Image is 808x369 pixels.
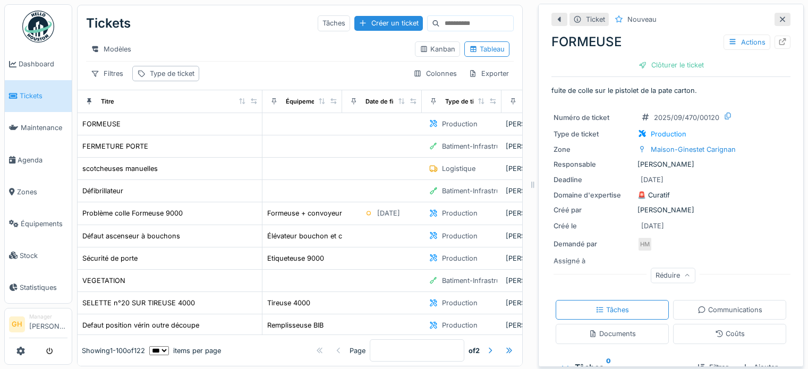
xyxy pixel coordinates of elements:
div: Production [442,231,478,241]
div: Kanban [420,44,455,54]
div: FERMETURE PORTE [82,141,148,151]
div: Créer un ticket [354,16,423,30]
a: Maintenance [5,112,72,144]
a: Zones [5,176,72,208]
a: Agenda [5,144,72,176]
span: Statistiques [20,282,67,293]
div: Coûts [715,329,745,339]
span: Agenda [18,155,67,165]
div: 2025/09/470/00120 [654,113,719,123]
div: Remplisseuse BIB [267,320,324,330]
div: [PERSON_NAME] [506,186,577,196]
div: [DATE] [377,208,400,218]
a: Équipements [5,208,72,239]
span: Équipements [21,219,67,229]
div: Créé par [554,205,633,215]
div: FORMEUSE [82,119,121,129]
div: FORMEUSE [551,32,790,52]
div: HM [637,237,652,252]
div: Actions [724,35,770,50]
div: [PERSON_NAME] [506,164,577,174]
div: scotcheuses manuelles [82,164,158,174]
p: fuite de colle sur le pistolet de la pate carton. [551,85,790,96]
div: [DATE] [641,175,664,185]
div: Zone [554,144,633,155]
div: VEGETATION [82,276,125,286]
a: Tickets [5,80,72,112]
span: Stock [20,251,67,261]
div: Problème colle Formeuse 9000 [82,208,183,218]
div: [PERSON_NAME] [506,141,577,151]
div: Sécurité de porte [82,253,138,263]
div: Type de ticket [554,129,633,139]
div: Tickets [86,10,131,37]
div: Production [442,320,478,330]
span: Zones [17,187,67,197]
div: SELETTE n°20 SUR TIREUSE 4000 [82,298,195,308]
a: Statistiques [5,271,72,303]
div: Batiment-Infrastructure [442,141,517,151]
div: Batiment-Infrastructure [442,186,517,196]
div: [PERSON_NAME] [554,159,788,169]
div: [PERSON_NAME] [554,205,788,215]
div: Production [651,129,686,139]
div: Maison-Ginestet Carignan [651,144,736,155]
div: Production [442,253,478,263]
li: [PERSON_NAME] [29,313,67,336]
a: Stock [5,239,72,271]
div: Titre [101,97,114,106]
strong: of 2 [469,346,480,356]
div: Showing 1 - 100 of 122 [82,346,145,356]
div: Nouveau [627,14,657,24]
div: Production [442,208,478,218]
div: Logistique [442,164,475,174]
div: items per page [149,346,221,356]
a: GH Manager[PERSON_NAME] [9,313,67,338]
span: Maintenance [21,123,67,133]
div: Défibrillateur [82,186,123,196]
div: Ticket [586,14,605,24]
div: [PERSON_NAME] [506,119,577,129]
span: Tickets [20,91,67,101]
span: Dashboard [19,59,67,69]
img: Badge_color-CXgf-gQk.svg [22,11,54,42]
div: Réduire [651,268,695,283]
div: Batiment-Infrastructure [442,276,517,286]
div: Demandé par [554,239,633,249]
div: Communications [698,305,762,315]
div: [PERSON_NAME] [506,253,577,263]
div: Filtres [86,66,128,81]
div: Créé le [554,221,633,231]
div: Clôturer le ticket [634,58,708,72]
div: Tireuse 4000 [267,298,310,308]
div: Numéro de ticket [554,113,633,123]
div: Etiqueteuse 9000 [267,253,324,263]
a: Dashboard [5,48,72,80]
div: 🚨 Curatif [554,190,788,200]
div: [PERSON_NAME] [506,276,577,286]
div: [PERSON_NAME] [506,231,577,241]
div: Assigné à [554,256,633,266]
div: [PERSON_NAME] [506,208,577,218]
div: Defaut position vérin outre découpe [82,320,199,330]
div: [PERSON_NAME] [506,320,577,330]
div: Type de ticket [150,68,194,79]
div: Tâches [318,15,350,31]
div: Tableau [469,44,505,54]
div: Domaine d'expertise [554,190,633,200]
div: Page [350,346,365,356]
div: Type de ticket [445,97,487,106]
div: Documents [589,329,636,339]
div: Formeuse + convoyeur 9000 [267,208,361,218]
div: Manager [29,313,67,321]
li: GH [9,316,25,332]
div: [PERSON_NAME] [506,298,577,308]
div: Production [442,119,478,129]
div: Production [442,298,478,308]
div: [DATE] [641,221,664,231]
div: Tâches [596,305,629,315]
div: Responsable [554,159,633,169]
div: Exporter [464,66,514,81]
div: Date de fin prévue [365,97,419,106]
div: Défaut ascenseur à bouchons [82,231,180,241]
